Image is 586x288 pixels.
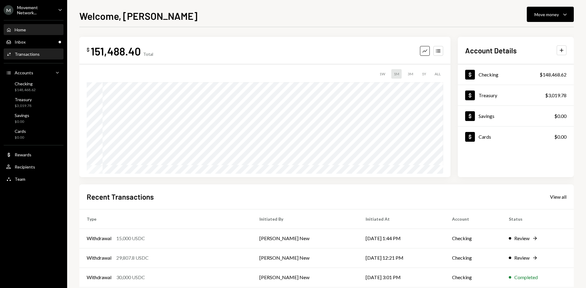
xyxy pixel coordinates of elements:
[4,149,63,160] a: Rewards
[15,81,36,86] div: Checking
[79,10,197,22] h1: Welcome, [PERSON_NAME]
[554,112,566,120] div: $0.00
[4,127,63,141] a: Cards$0.00
[15,113,29,118] div: Savings
[87,192,154,202] h2: Recent Transactions
[79,209,252,229] th: Type
[479,72,498,77] div: Checking
[550,194,566,200] div: View all
[458,85,574,105] a: Treasury$3,019.78
[4,161,63,172] a: Recipients
[87,235,111,242] div: Withdrawal
[514,254,530,261] div: Review
[458,106,574,126] a: Savings$0.00
[405,69,416,79] div: 3M
[479,134,491,140] div: Cards
[15,135,26,140] div: $0.00
[465,45,517,55] h2: Account Details
[550,193,566,200] a: View all
[87,47,89,53] div: $
[4,48,63,59] a: Transactions
[252,209,359,229] th: Initiated By
[15,70,33,75] div: Accounts
[4,79,63,94] a: Checking$148,468.62
[15,39,26,44] div: Inbox
[358,229,445,248] td: [DATE] 1:44 PM
[4,5,13,15] div: M
[534,11,559,18] div: Move money
[91,44,141,58] div: 151,488.40
[15,119,29,124] div: $0.00
[252,229,359,248] td: [PERSON_NAME] New
[252,268,359,287] td: [PERSON_NAME] New
[17,5,53,15] div: Movement Network...
[527,7,574,22] button: Move money
[391,69,402,79] div: 1M
[458,64,574,85] a: Checking$148,468.62
[15,27,26,32] div: Home
[15,152,31,157] div: Rewards
[116,235,145,242] div: 15,000 USDC
[501,209,574,229] th: Status
[4,95,63,110] a: Treasury$3,019.78
[479,113,494,119] div: Savings
[4,24,63,35] a: Home
[445,209,501,229] th: Account
[4,111,63,126] a: Savings$0.00
[554,133,566,140] div: $0.00
[252,248,359,268] td: [PERSON_NAME] New
[4,67,63,78] a: Accounts
[540,71,566,78] div: $148,468.62
[458,126,574,147] a: Cards$0.00
[479,92,497,98] div: Treasury
[545,92,566,99] div: $3,019.78
[15,129,26,134] div: Cards
[445,229,501,248] td: Checking
[15,103,32,108] div: $3,019.78
[419,69,429,79] div: 1Y
[143,52,153,57] div: Total
[4,173,63,184] a: Team
[15,164,35,169] div: Recipients
[87,254,111,261] div: Withdrawal
[4,36,63,47] a: Inbox
[358,248,445,268] td: [DATE] 12:21 PM
[514,274,538,281] div: Completed
[514,235,530,242] div: Review
[445,248,501,268] td: Checking
[87,274,111,281] div: Withdrawal
[358,209,445,229] th: Initiated At
[15,52,40,57] div: Transactions
[358,268,445,287] td: [DATE] 3:01 PM
[445,268,501,287] td: Checking
[116,254,149,261] div: 29,807.8 USDC
[15,97,32,102] div: Treasury
[15,176,25,182] div: Team
[15,87,36,93] div: $148,468.62
[116,274,145,281] div: 30,000 USDC
[377,69,388,79] div: 1W
[432,69,443,79] div: ALL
